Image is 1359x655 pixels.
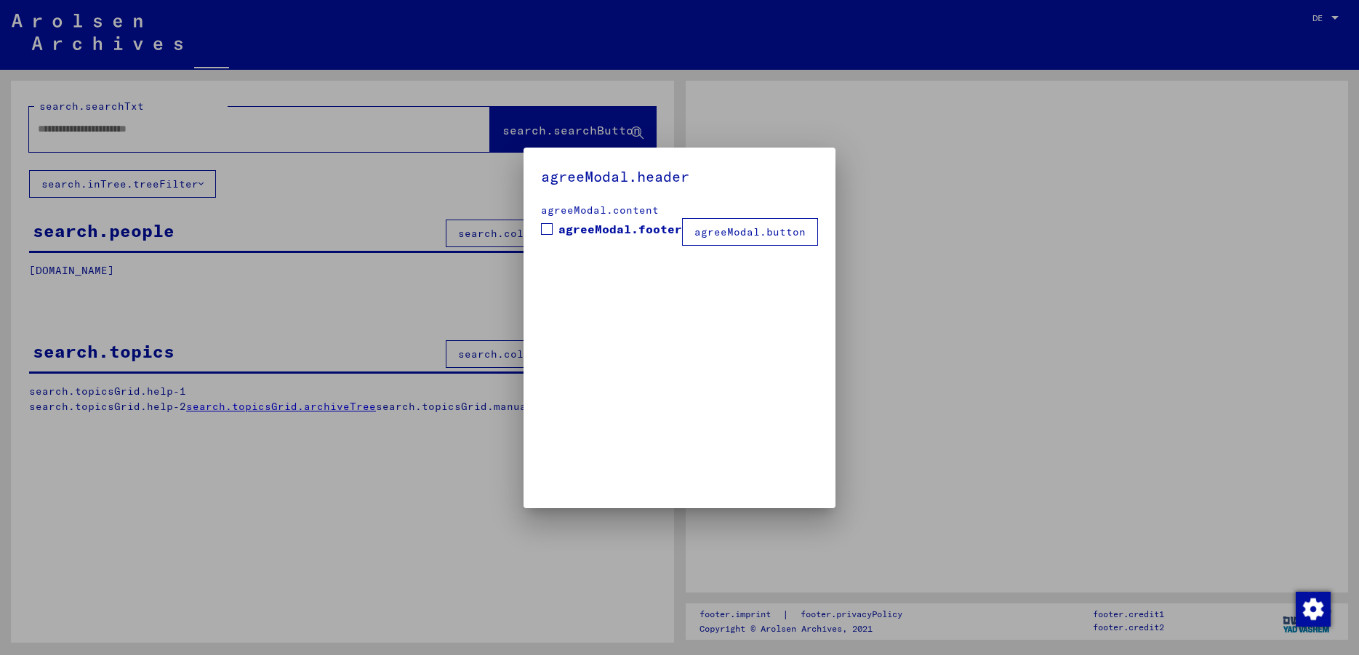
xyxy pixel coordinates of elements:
[558,220,682,238] span: agreeModal.footer
[1295,591,1330,626] div: Zustimmung ändern
[541,165,818,188] h5: agreeModal.header
[682,218,818,246] button: agreeModal.button
[541,203,818,218] div: agreeModal.content
[1296,592,1331,627] img: Zustimmung ändern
